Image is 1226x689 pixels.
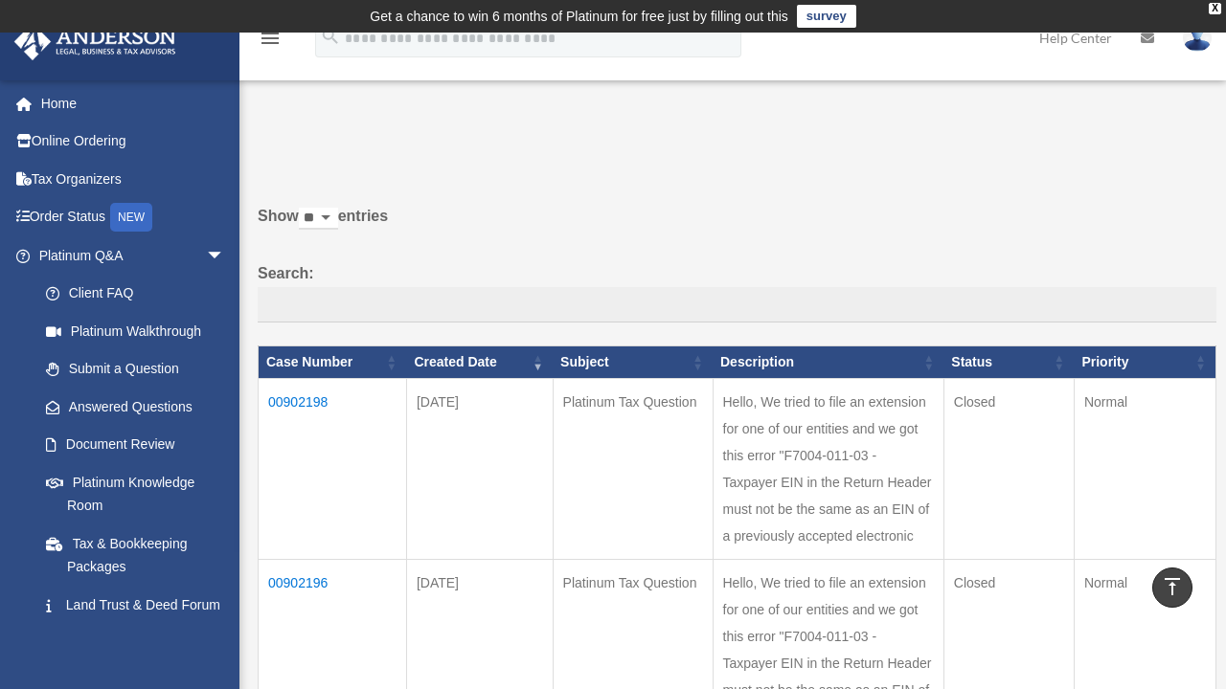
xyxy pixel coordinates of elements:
div: Get a chance to win 6 months of Platinum for free just by filling out this [370,5,788,28]
td: Platinum Tax Question [553,378,713,559]
span: arrow_drop_down [206,236,244,276]
td: Normal [1074,378,1215,559]
a: Platinum Walkthrough [27,312,244,350]
i: search [320,26,341,47]
a: Tax Organizers [13,160,254,198]
a: Tax & Bookkeeping Packages [27,524,244,586]
td: Closed [943,378,1074,559]
div: close [1209,3,1221,14]
a: Platinum Q&Aarrow_drop_down [13,236,244,275]
input: Search: [258,287,1216,323]
a: Portal Feedback [27,624,244,662]
label: Search: [258,260,1216,323]
div: NEW [110,203,152,232]
th: Subject: activate to sort column ascending [553,346,713,379]
th: Case Number: activate to sort column ascending [259,346,407,379]
th: Priority: activate to sort column ascending [1074,346,1215,379]
a: survey [797,5,856,28]
a: Submit a Question [27,350,244,389]
th: Created Date: activate to sort column ascending [406,346,553,379]
th: Description: activate to sort column ascending [713,346,943,379]
a: Answered Questions [27,388,235,426]
select: Showentries [299,208,338,230]
a: vertical_align_top [1152,567,1192,608]
td: Hello, We tried to file an extension for one of our entities and we got this error "F7004-011-03 ... [713,378,943,559]
td: 00902198 [259,378,407,559]
a: Online Ordering [13,122,254,161]
a: Document Review [27,426,244,464]
img: Anderson Advisors Platinum Portal [9,23,182,60]
a: Home [13,84,254,122]
a: Order StatusNEW [13,198,254,237]
i: menu [259,27,282,50]
td: [DATE] [406,378,553,559]
a: Platinum Knowledge Room [27,463,244,524]
a: Land Trust & Deed Forum [27,586,244,624]
a: Client FAQ [27,275,244,313]
label: Show entries [258,203,1216,249]
i: vertical_align_top [1161,575,1184,598]
a: menu [259,33,282,50]
img: User Pic [1183,24,1212,52]
th: Status: activate to sort column ascending [943,346,1074,379]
